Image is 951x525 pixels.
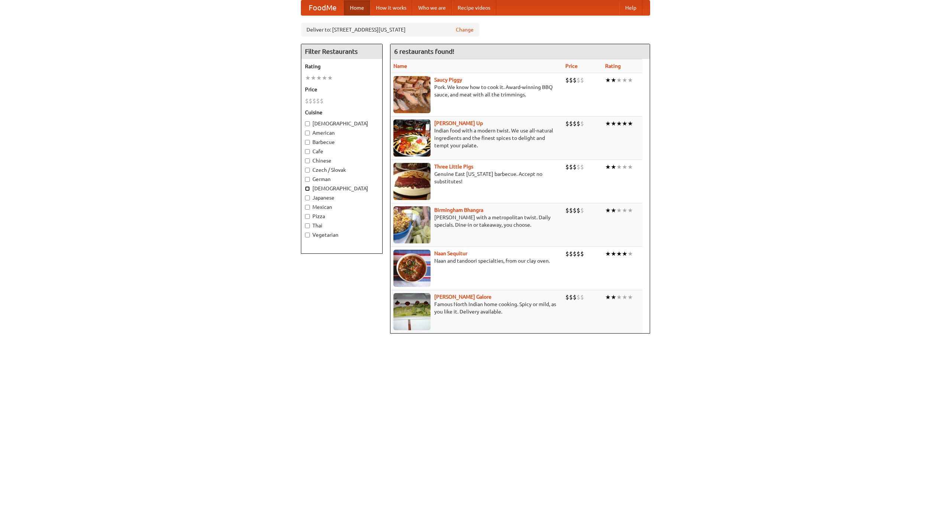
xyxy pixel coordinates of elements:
[305,203,379,211] label: Mexican
[616,76,622,84] li: ★
[611,293,616,301] li: ★
[580,163,584,171] li: $
[577,293,580,301] li: $
[434,250,467,256] a: Naan Sequitur
[605,76,611,84] li: ★
[327,74,333,82] li: ★
[627,163,633,171] li: ★
[577,119,580,128] li: $
[312,97,316,105] li: $
[611,206,616,214] li: ★
[622,250,627,258] li: ★
[622,206,627,214] li: ★
[573,163,577,171] li: $
[452,0,496,15] a: Recipe videos
[305,140,310,145] input: Barbecue
[616,119,622,128] li: ★
[305,175,379,183] label: German
[569,250,573,258] li: $
[573,250,577,258] li: $
[605,206,611,214] li: ★
[616,206,622,214] li: ★
[305,177,310,182] input: German
[565,206,569,214] li: $
[305,157,379,164] label: Chinese
[622,293,627,301] li: ★
[393,127,559,149] p: Indian food with a modern twist. We use all-natural ingredients and the finest spices to delight ...
[305,213,379,220] label: Pizza
[305,185,379,192] label: [DEMOGRAPHIC_DATA]
[605,293,611,301] li: ★
[434,294,491,300] a: [PERSON_NAME] Galore
[370,0,412,15] a: How it works
[305,63,379,70] h5: Rating
[305,231,379,239] label: Vegetarian
[569,163,573,171] li: $
[311,74,316,82] li: ★
[580,206,584,214] li: $
[301,23,479,36] div: Deliver to: [STREET_ADDRESS][US_STATE]
[627,293,633,301] li: ★
[580,293,584,301] li: $
[434,164,473,170] a: Three Little Pigs
[565,293,569,301] li: $
[305,109,379,116] h5: Cuisine
[322,74,327,82] li: ★
[434,120,483,126] a: [PERSON_NAME] Up
[622,76,627,84] li: ★
[305,86,379,93] h5: Price
[305,131,310,135] input: American
[305,214,310,219] input: Pizza
[393,83,559,98] p: Pork. We know how to cook it. Award-winning BBQ sauce, and meat with all the trimmings.
[619,0,642,15] a: Help
[393,293,431,330] img: currygalore.jpg
[309,97,312,105] li: $
[616,163,622,171] li: ★
[580,119,584,128] li: $
[434,77,462,83] a: Saucy Piggy
[305,196,310,200] input: Japanese
[305,129,379,137] label: American
[305,194,379,201] label: Japanese
[305,186,310,191] input: [DEMOGRAPHIC_DATA]
[320,97,324,105] li: $
[616,293,622,301] li: ★
[577,163,580,171] li: $
[605,163,611,171] li: ★
[393,76,431,113] img: saucy.jpg
[316,74,322,82] li: ★
[573,293,577,301] li: $
[580,76,584,84] li: $
[305,97,309,105] li: $
[627,250,633,258] li: ★
[565,163,569,171] li: $
[305,148,379,155] label: Cafe
[565,76,569,84] li: $
[627,206,633,214] li: ★
[577,206,580,214] li: $
[611,250,616,258] li: ★
[611,119,616,128] li: ★
[301,44,382,59] h4: Filter Restaurants
[393,250,431,287] img: naansequitur.jpg
[605,250,611,258] li: ★
[305,74,311,82] li: ★
[393,214,559,229] p: [PERSON_NAME] with a metropolitan twist. Daily specials. Dine-in or takeaway, you choose.
[305,149,310,154] input: Cafe
[305,166,379,174] label: Czech / Slovak
[569,119,573,128] li: $
[344,0,370,15] a: Home
[627,119,633,128] li: ★
[580,250,584,258] li: $
[569,206,573,214] li: $
[305,121,310,126] input: [DEMOGRAPHIC_DATA]
[622,163,627,171] li: ★
[393,257,559,265] p: Naan and tandoori specialties, from our clay oven.
[577,250,580,258] li: $
[622,119,627,128] li: ★
[456,26,474,33] a: Change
